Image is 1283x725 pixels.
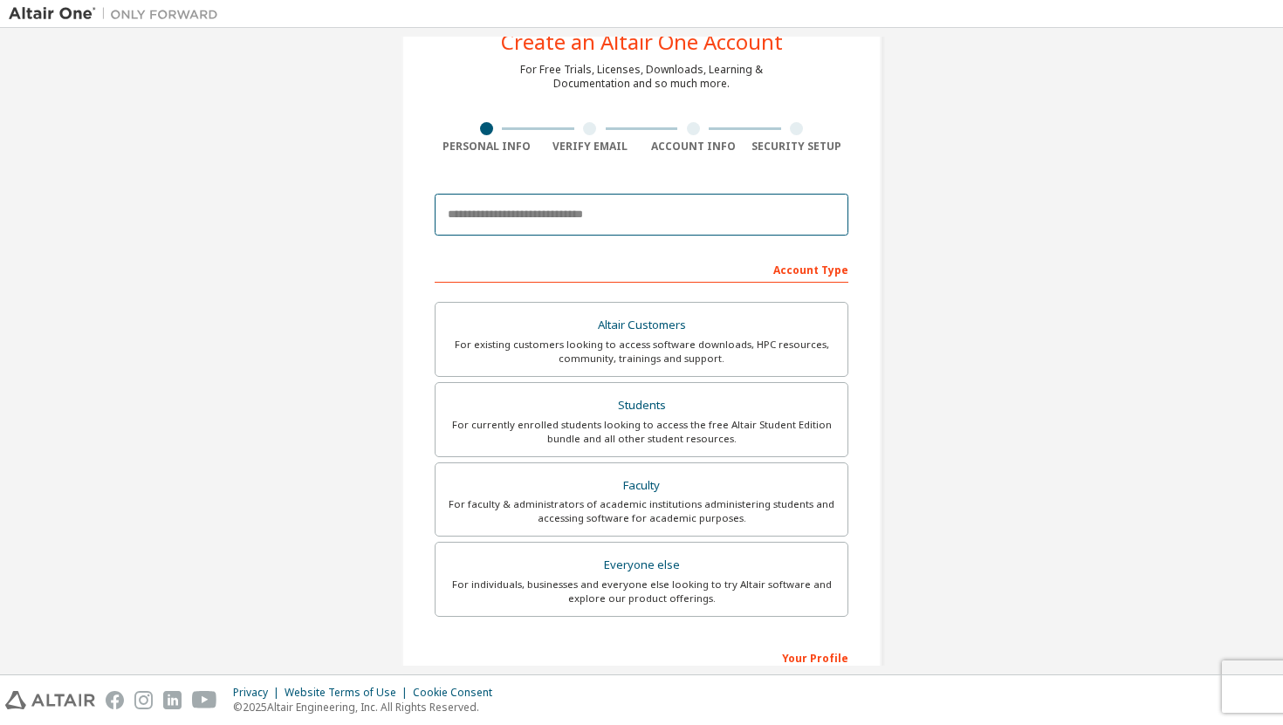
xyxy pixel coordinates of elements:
[446,474,837,498] div: Faculty
[193,103,294,114] div: Keywords by Traffic
[745,140,849,154] div: Security Setup
[435,255,848,283] div: Account Type
[233,700,503,715] p: © 2025 Altair Engineering, Inc. All Rights Reserved.
[5,691,95,709] img: altair_logo.svg
[641,140,745,154] div: Account Info
[47,101,61,115] img: tab_domain_overview_orange.svg
[446,497,837,525] div: For faculty & administrators of academic institutions administering students and accessing softwa...
[192,691,217,709] img: youtube.svg
[28,28,42,42] img: logo_orange.svg
[446,313,837,338] div: Altair Customers
[174,101,188,115] img: tab_keywords_by_traffic_grey.svg
[446,393,837,418] div: Students
[9,5,227,23] img: Altair One
[539,140,642,154] div: Verify Email
[446,338,837,366] div: For existing customers looking to access software downloads, HPC resources, community, trainings ...
[446,418,837,446] div: For currently enrolled students looking to access the free Altair Student Edition bundle and all ...
[501,31,783,52] div: Create an Altair One Account
[413,686,503,700] div: Cookie Consent
[435,140,539,154] div: Personal Info
[520,63,763,91] div: For Free Trials, Licenses, Downloads, Learning & Documentation and so much more.
[66,103,156,114] div: Domain Overview
[446,578,837,605] div: For individuals, businesses and everyone else looking to try Altair software and explore our prod...
[134,691,153,709] img: instagram.svg
[435,643,848,671] div: Your Profile
[163,691,182,709] img: linkedin.svg
[285,686,413,700] div: Website Terms of Use
[28,45,42,59] img: website_grey.svg
[49,28,86,42] div: v 4.0.25
[446,553,837,578] div: Everyone else
[45,45,192,59] div: Domain: [DOMAIN_NAME]
[233,686,285,700] div: Privacy
[106,691,124,709] img: facebook.svg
